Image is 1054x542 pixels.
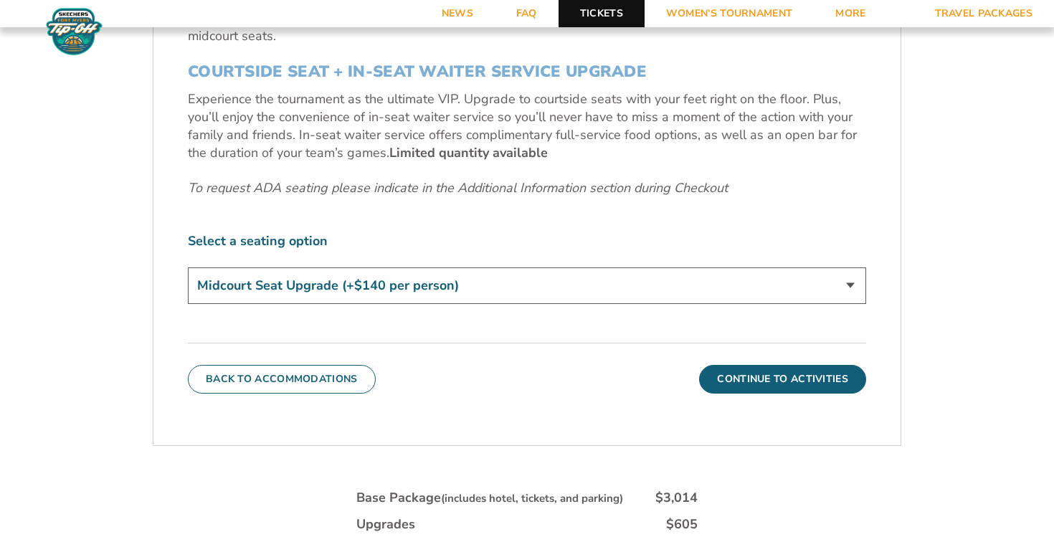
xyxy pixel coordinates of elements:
[441,491,623,505] small: (includes hotel, tickets, and parking)
[655,489,698,507] div: $3,014
[666,515,698,533] div: $605
[43,7,105,56] img: Fort Myers Tip-Off
[188,232,866,250] label: Select a seating option
[188,62,866,81] h3: COURTSIDE SEAT + IN-SEAT WAITER SERVICE UPGRADE
[188,179,728,196] em: To request ADA seating please indicate in the Additional Information section during Checkout
[356,489,623,507] div: Base Package
[356,515,415,533] div: Upgrades
[389,144,548,161] b: Limited quantity available
[699,365,866,394] button: Continue To Activities
[188,90,866,163] p: Experience the tournament as the ultimate VIP. Upgrade to courtside seats with your feet right on...
[188,365,376,394] button: Back To Accommodations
